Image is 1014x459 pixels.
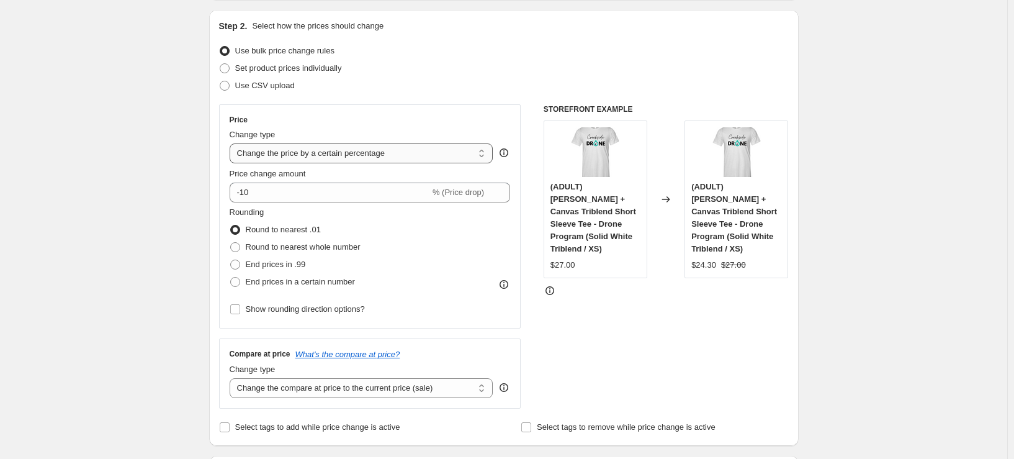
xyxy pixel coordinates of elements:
[219,20,248,32] h2: Step 2.
[246,260,306,269] span: End prices in .99
[252,20,384,32] p: Select how the prices should change
[230,169,306,178] span: Price change amount
[550,259,575,271] div: $27.00
[691,182,777,253] span: (ADULT) [PERSON_NAME] + Canvas Triblend Short Sleeve Tee - Drone Program (Solid White Triblend / XS)
[235,46,334,55] span: Use bulk price change rules
[498,381,510,394] div: help
[691,259,716,271] div: $24.30
[230,130,276,139] span: Change type
[246,304,365,314] span: Show rounding direction options?
[246,242,361,252] span: Round to nearest whole number
[570,127,620,177] img: fabdae31-1c35-4a69-9d7f-b690e6c41f02-821267-front-solid-white-triblend-zoom_80x.png
[230,365,276,374] span: Change type
[235,63,342,73] span: Set product prices individually
[230,183,430,202] input: -15
[550,182,636,253] span: (ADULT) [PERSON_NAME] + Canvas Triblend Short Sleeve Tee - Drone Program (Solid White Triblend / XS)
[721,259,746,271] strike: $27.00
[712,127,761,177] img: fabdae31-1c35-4a69-9d7f-b690e6c41f02-821267-front-solid-white-triblend-zoom_80x.png
[433,188,484,197] span: % (Price drop)
[246,225,321,234] span: Round to nearest .01
[544,104,789,114] h6: STOREFRONT EXAMPLE
[230,207,264,217] span: Rounding
[235,422,400,432] span: Select tags to add while price change is active
[230,349,290,359] h3: Compare at price
[498,147,510,159] div: help
[235,81,295,90] span: Use CSV upload
[537,422,716,432] span: Select tags to remove while price change is active
[246,277,355,286] span: End prices in a certain number
[230,115,248,125] h3: Price
[295,350,400,359] button: What's the compare at price?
